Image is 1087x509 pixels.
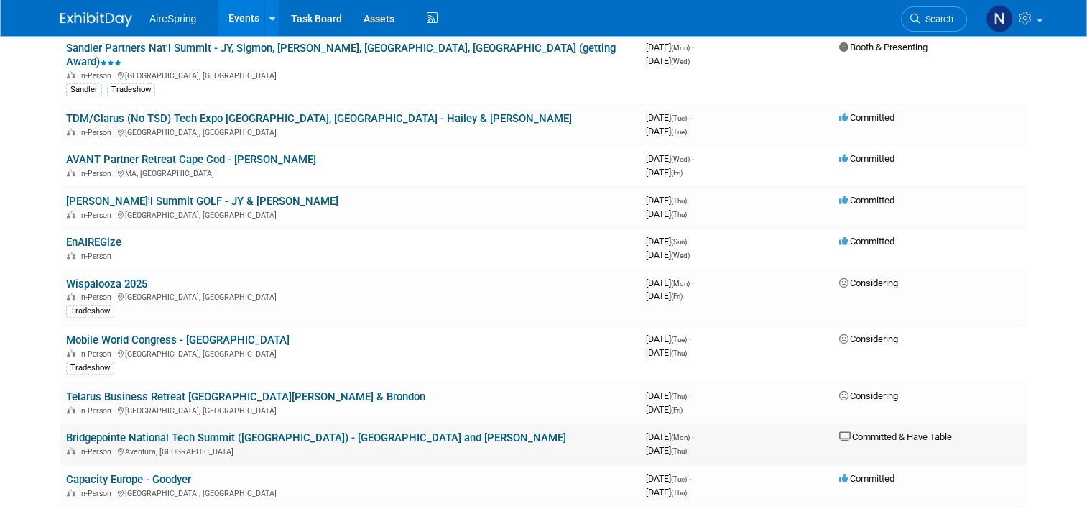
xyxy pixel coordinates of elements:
img: In-Person Event [67,293,75,300]
span: Committed & Have Table [839,431,952,442]
a: Sandler Partners Nat'l Summit - JY, Sigmon, [PERSON_NAME], [GEOGRAPHIC_DATA], [GEOGRAPHIC_DATA] (... [66,42,616,68]
span: Considering [839,334,898,344]
span: Considering [839,278,898,288]
span: [DATE] [646,55,690,66]
img: ExhibitDay [60,12,132,27]
span: (Fri) [671,169,683,177]
a: AVANT Partner Retreat Cape Cod - [PERSON_NAME] [66,153,316,166]
span: (Tue) [671,336,687,344]
div: Tradeshow [107,83,155,96]
span: - [689,236,691,247]
span: In-Person [79,293,116,302]
span: - [689,473,691,484]
span: (Thu) [671,447,687,455]
span: [DATE] [646,42,694,52]
span: (Wed) [671,155,690,163]
span: (Tue) [671,475,687,483]
span: [DATE] [646,473,691,484]
span: (Wed) [671,58,690,65]
span: (Tue) [671,128,687,136]
div: Sandler [66,83,102,96]
span: [DATE] [646,195,691,206]
span: - [692,278,694,288]
img: In-Person Event [67,406,75,413]
span: [DATE] [646,487,687,497]
div: [GEOGRAPHIC_DATA], [GEOGRAPHIC_DATA] [66,404,634,416]
span: (Fri) [671,406,683,414]
span: [DATE] [646,167,683,178]
span: [DATE] [646,445,687,456]
div: Tradeshow [66,305,114,318]
span: - [692,42,694,52]
span: - [689,334,691,344]
a: Capacity Europe - Goodyer [66,473,191,486]
a: Wispalooza 2025 [66,278,147,290]
div: [GEOGRAPHIC_DATA], [GEOGRAPHIC_DATA] [66,126,634,137]
span: In-Person [79,489,116,498]
span: Committed [839,153,894,164]
span: (Thu) [671,489,687,497]
span: [DATE] [646,249,690,260]
span: [DATE] [646,290,683,301]
a: Bridgepointe National Tech Summit ([GEOGRAPHIC_DATA]) - [GEOGRAPHIC_DATA] and [PERSON_NAME] [66,431,566,444]
div: [GEOGRAPHIC_DATA], [GEOGRAPHIC_DATA] [66,347,634,359]
span: Committed [839,236,894,247]
span: (Thu) [671,197,687,205]
span: In-Person [79,128,116,137]
span: In-Person [79,71,116,81]
span: [DATE] [646,431,694,442]
a: [PERSON_NAME]'l Summit GOLF - JY & [PERSON_NAME] [66,195,338,208]
span: (Tue) [671,114,687,122]
a: Telarus Business Retreat [GEOGRAPHIC_DATA][PERSON_NAME] & Brondon [66,390,425,403]
div: [GEOGRAPHIC_DATA], [GEOGRAPHIC_DATA] [66,290,634,302]
img: In-Person Event [67,252,75,259]
span: - [689,112,691,123]
a: Mobile World Congress - [GEOGRAPHIC_DATA] [66,334,290,347]
span: In-Person [79,211,116,220]
span: In-Person [79,169,116,178]
span: [DATE] [646,208,687,219]
span: Committed [839,195,894,206]
img: In-Person Event [67,447,75,454]
span: In-Person [79,447,116,457]
span: - [689,390,691,401]
span: (Thu) [671,393,687,400]
span: (Thu) [671,349,687,357]
img: In-Person Event [67,349,75,357]
div: Aventura, [GEOGRAPHIC_DATA] [66,445,634,457]
span: (Thu) [671,211,687,219]
span: (Mon) [671,434,690,441]
span: Search [920,14,953,24]
img: In-Person Event [67,489,75,496]
div: [GEOGRAPHIC_DATA], [GEOGRAPHIC_DATA] [66,487,634,498]
span: [DATE] [646,236,691,247]
a: TDM/Clarus (No TSD) Tech Expo [GEOGRAPHIC_DATA], [GEOGRAPHIC_DATA] - Hailey & [PERSON_NAME] [66,112,572,125]
span: (Mon) [671,44,690,52]
a: Search [901,6,967,32]
span: [DATE] [646,112,691,123]
span: [DATE] [646,347,687,358]
div: Tradeshow [66,362,114,375]
span: (Mon) [671,280,690,288]
a: EnAIREGize [66,236,121,249]
img: Natalie Pyron [986,5,1013,32]
img: In-Person Event [67,211,75,218]
span: In-Person [79,349,116,359]
span: (Wed) [671,252,690,260]
span: Committed [839,473,894,484]
span: [DATE] [646,278,694,288]
div: [GEOGRAPHIC_DATA], [GEOGRAPHIC_DATA] [66,208,634,220]
img: In-Person Event [67,128,75,135]
span: AireSpring [149,13,196,24]
span: [DATE] [646,126,687,137]
span: [DATE] [646,404,683,415]
span: Booth & Presenting [839,42,928,52]
span: - [692,431,694,442]
span: In-Person [79,252,116,261]
span: Committed [839,112,894,123]
span: Considering [839,390,898,401]
img: In-Person Event [67,71,75,78]
span: [DATE] [646,334,691,344]
span: (Sun) [671,238,687,246]
img: In-Person Event [67,169,75,176]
